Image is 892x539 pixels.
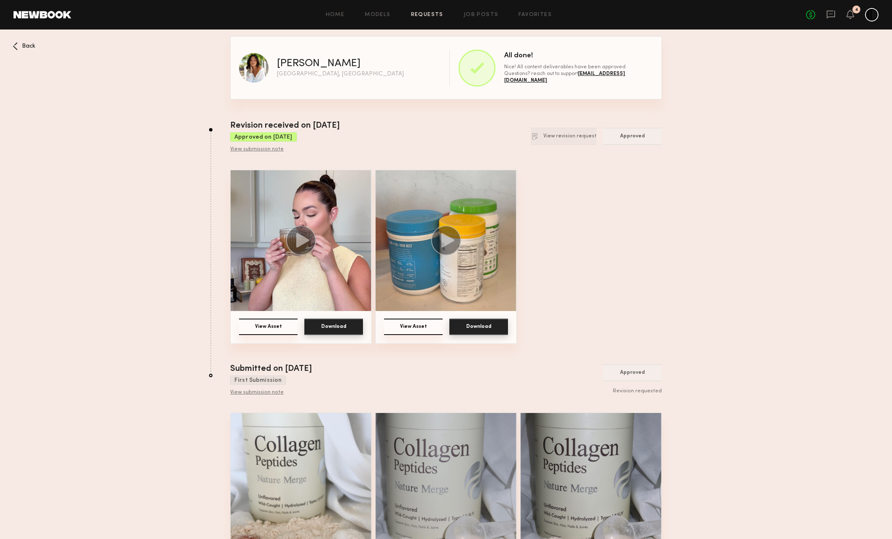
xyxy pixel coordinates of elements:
button: Download [449,319,508,335]
img: AnnaNoel O profile picture. [239,53,269,83]
div: 4 [855,8,858,12]
button: View revision request [531,128,596,145]
div: All done! [504,52,653,59]
span: [EMAIL_ADDRESS][DOMAIN_NAME] [504,71,625,83]
div: Submitted on [DATE] [230,363,312,375]
div: Revision requested [603,388,662,395]
img: Asset [231,170,371,311]
a: Home [326,12,345,18]
button: Download [304,319,363,335]
a: Job Posts [464,12,499,18]
a: Favorites [519,12,552,18]
a: Models [365,12,390,18]
button: Approved [603,364,662,381]
div: Revision received on [DATE] [230,120,340,132]
div: [PERSON_NAME] [277,59,360,69]
div: Approved on [DATE] [230,132,297,142]
button: View Asset [239,319,298,335]
div: [GEOGRAPHIC_DATA], [GEOGRAPHIC_DATA] [277,71,404,77]
button: Approved [603,128,662,145]
div: View submission note [230,389,312,396]
img: Asset [376,170,516,311]
button: View Asset [384,319,443,335]
div: First Submission [230,375,286,385]
span: Back [22,43,35,49]
div: Nice! All content deliverables have been approved. Questions? reach out to support . [504,64,653,84]
a: Requests [411,12,443,18]
div: View submission note [230,146,340,153]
